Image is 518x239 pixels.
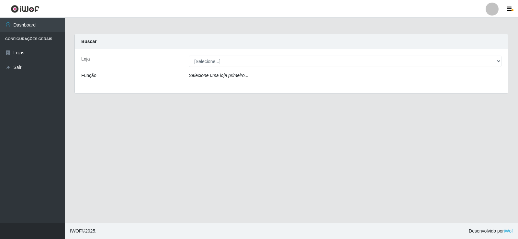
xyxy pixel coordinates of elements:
[189,73,248,78] i: Selecione uma loja primeiro...
[504,228,513,234] a: iWof
[70,228,96,234] span: © 2025 .
[70,228,82,234] span: IWOF
[11,5,39,13] img: CoreUI Logo
[469,228,513,234] span: Desenvolvido por
[81,56,90,62] label: Loja
[81,72,96,79] label: Função
[81,39,96,44] strong: Buscar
